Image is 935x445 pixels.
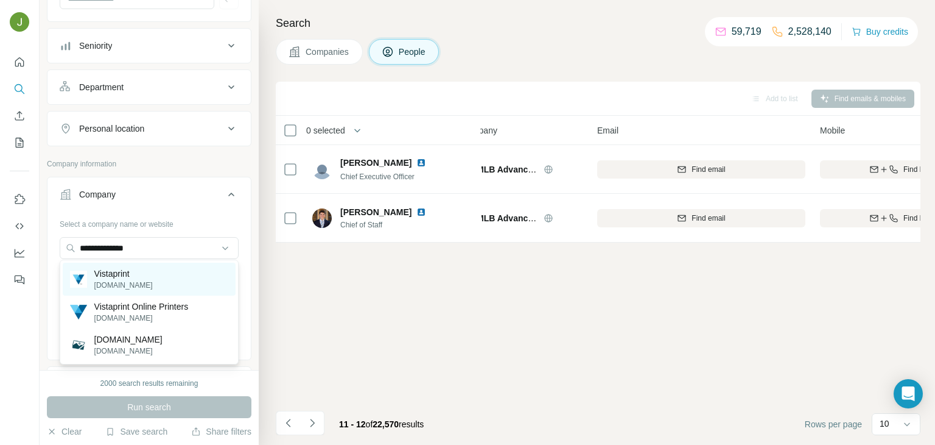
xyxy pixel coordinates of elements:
[94,313,189,324] p: [DOMAIN_NAME]
[47,31,251,60] button: Seniority
[597,124,618,137] span: Email
[306,46,350,58] span: Companies
[94,280,153,291] p: [DOMAIN_NAME]
[597,209,805,227] button: Find email
[70,304,87,321] img: Vistaprint Online Printers
[10,215,29,237] button: Use Surfe API
[692,213,725,224] span: Find email
[880,418,889,430] p: 10
[10,105,29,127] button: Enrich CSV
[94,333,163,346] p: [DOMAIN_NAME]
[340,219,441,230] span: Chief of Staff
[903,164,934,175] span: Find both
[276,15,920,32] h4: Search
[47,73,251,102] button: Department
[312,208,332,228] img: Avatar
[805,418,862,430] span: Rows per page
[79,123,144,135] div: Personal location
[852,23,908,40] button: Buy credits
[820,124,845,137] span: Mobile
[477,165,584,174] span: MLB Advanced Media, L.P.
[416,158,426,168] img: LinkedIn logo
[340,206,411,218] span: [PERSON_NAME]
[47,369,251,399] button: Industry
[94,346,163,357] p: [DOMAIN_NAME]
[312,160,332,179] img: Avatar
[339,419,366,429] span: 11 - 12
[366,419,373,429] span: of
[47,425,82,438] button: Clear
[47,158,251,169] p: Company information
[732,24,762,39] p: 59,719
[10,51,29,73] button: Quick start
[94,268,153,280] p: Vistaprint
[100,378,198,389] div: 2000 search results remaining
[79,40,112,52] div: Seniority
[10,188,29,210] button: Use Surfe on LinkedIn
[300,411,324,435] button: Navigate to next page
[47,114,251,143] button: Personal location
[692,164,725,175] span: Find email
[903,213,934,224] span: Find both
[339,419,424,429] span: results
[105,425,167,438] button: Save search
[10,269,29,291] button: Feedback
[70,336,87,354] img: vistaprint.com.tr
[276,411,300,435] button: Navigate to previous page
[10,78,29,100] button: Search
[10,242,29,264] button: Dashboard
[477,213,584,223] span: MLB Advanced Media, L.P.
[416,207,426,217] img: LinkedIn logo
[191,425,251,438] button: Share filters
[399,46,427,58] span: People
[60,214,239,230] div: Select a company name or website
[79,81,124,93] div: Department
[340,173,415,181] span: Chief Executive Officer
[788,24,832,39] p: 2,528,140
[894,379,923,408] div: Open Intercom Messenger
[10,12,29,32] img: Avatar
[47,180,251,214] button: Company
[306,124,345,137] span: 0 selected
[94,301,189,313] p: Vistaprint Online Printers
[597,160,805,179] button: Find email
[340,157,411,169] span: [PERSON_NAME]
[10,132,29,154] button: My lists
[70,271,87,288] img: Vistaprint
[79,188,116,201] div: Company
[373,419,399,429] span: 22,570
